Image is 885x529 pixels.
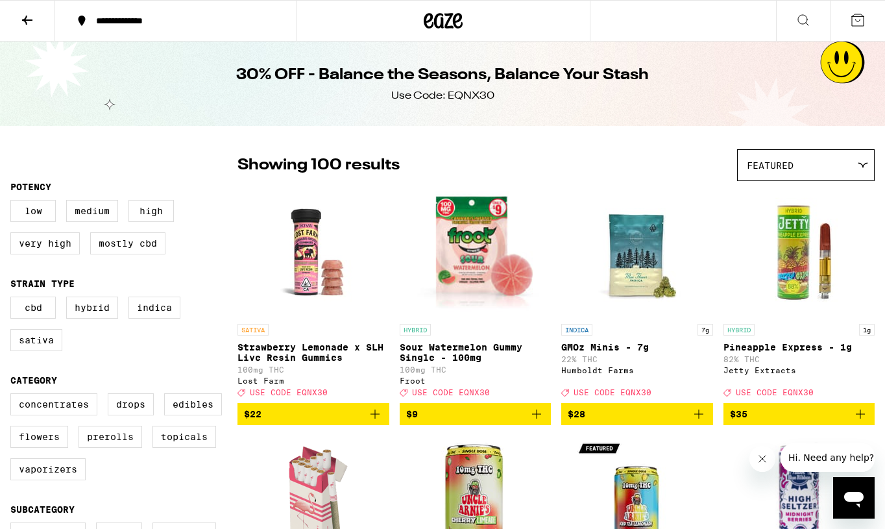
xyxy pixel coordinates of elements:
p: Pineapple Express - 1g [723,342,875,352]
button: Add to bag [400,403,552,425]
label: Mostly CBD [90,232,165,254]
a: Open page for GMOz Minis - 7g from Humboldt Farms [561,188,713,403]
p: HYBRID [400,324,431,336]
span: USE CODE EQNX30 [250,388,328,397]
label: Flowers [10,426,68,448]
p: GMOz Minis - 7g [561,342,713,352]
img: Jetty Extracts - Pineapple Express - 1g [734,188,864,317]
label: Prerolls [79,426,142,448]
a: Open page for Sour Watermelon Gummy Single - 100mg from Froot [400,188,552,403]
label: Sativa [10,329,62,351]
span: $28 [568,409,585,419]
div: Humboldt Farms [561,366,713,375]
label: Vaporizers [10,458,86,480]
label: High [128,200,174,222]
div: Froot [400,376,552,385]
iframe: Close message [749,446,775,472]
span: $35 [730,409,747,419]
img: Humboldt Farms - GMOz Minis - 7g [572,188,702,317]
a: Open page for Pineapple Express - 1g from Jetty Extracts [723,188,875,403]
label: Low [10,200,56,222]
label: Medium [66,200,118,222]
label: Indica [128,297,180,319]
span: $22 [244,409,261,419]
button: Add to bag [723,403,875,425]
iframe: Message from company [781,443,875,472]
p: 7g [697,324,713,336]
p: 82% THC [723,355,875,363]
p: INDICA [561,324,592,336]
p: Showing 100 results [237,154,400,177]
legend: Subcategory [10,504,75,515]
p: 100mg THC [237,365,389,374]
p: 100mg THC [400,365,552,374]
span: USE CODE EQNX30 [412,388,490,397]
button: Add to bag [237,403,389,425]
div: Use Code: EQNX30 [391,89,494,103]
label: Hybrid [66,297,118,319]
span: $9 [406,409,418,419]
label: Very High [10,232,80,254]
legend: Category [10,375,57,386]
img: Lost Farm - Strawberry Lemonade x SLH Live Resin Gummies [249,188,378,317]
label: Topicals [152,426,216,448]
p: HYBRID [723,324,755,336]
label: Drops [108,393,154,415]
p: 1g [859,324,875,336]
img: Froot - Sour Watermelon Gummy Single - 100mg [400,188,552,317]
h1: 30% OFF - Balance the Seasons, Balance Your Stash [236,64,649,86]
label: CBD [10,297,56,319]
label: Edibles [164,393,222,415]
iframe: Button to launch messaging window [833,477,875,519]
p: Strawberry Lemonade x SLH Live Resin Gummies [237,342,389,363]
legend: Strain Type [10,278,75,289]
label: Concentrates [10,393,97,415]
div: Lost Farm [237,376,389,385]
p: 22% THC [561,355,713,363]
span: Featured [747,160,794,171]
p: SATIVA [237,324,269,336]
span: USE CODE EQNX30 [736,388,814,397]
div: Jetty Extracts [723,366,875,375]
legend: Potency [10,182,51,192]
a: Open page for Strawberry Lemonade x SLH Live Resin Gummies from Lost Farm [237,188,389,403]
span: USE CODE EQNX30 [574,388,651,397]
p: Sour Watermelon Gummy Single - 100mg [400,342,552,363]
button: Add to bag [561,403,713,425]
